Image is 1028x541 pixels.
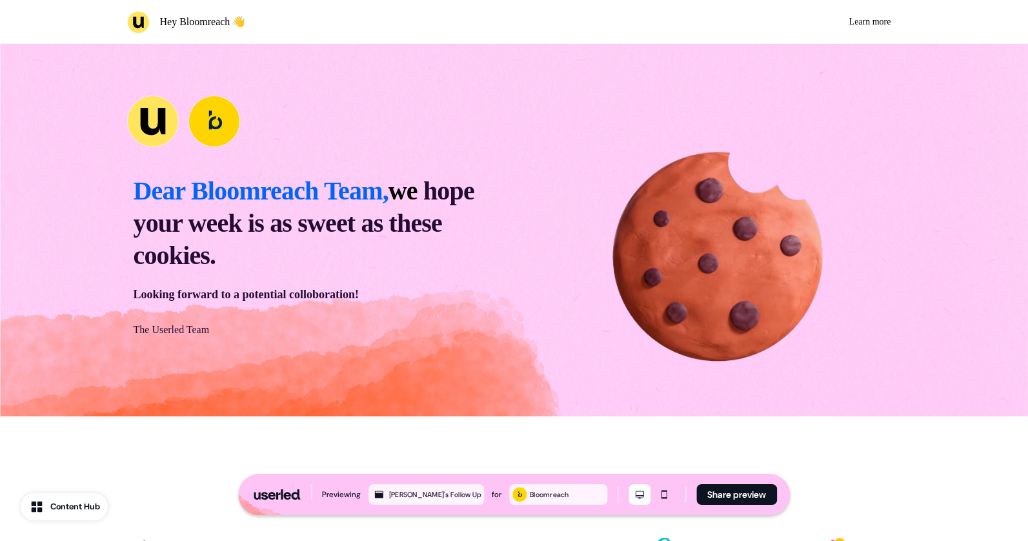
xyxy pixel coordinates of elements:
[322,488,361,501] div: Previewing
[653,484,675,505] button: Mobile mode
[530,489,605,500] div: Bloomreach
[388,176,418,205] span: we
[492,488,501,501] div: for
[696,484,777,505] button: Share preview
[50,500,100,513] div: Content Hub
[21,493,108,520] button: Content Hub
[389,489,481,500] div: [PERSON_NAME]'s Follow Up
[629,484,650,505] button: Desktop mode
[352,468,676,491] p: Bloomreach, join our team of incredible partners
[134,324,210,335] span: The Userled Team
[134,176,474,270] span: hope your week is as sweet as these cookies.
[839,10,902,34] a: Learn more
[134,176,388,205] span: Dear Bloomreach Team,
[160,14,246,30] p: Hey Bloomreach 👋
[134,287,359,302] p: Looking forward to a potential colloboration!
